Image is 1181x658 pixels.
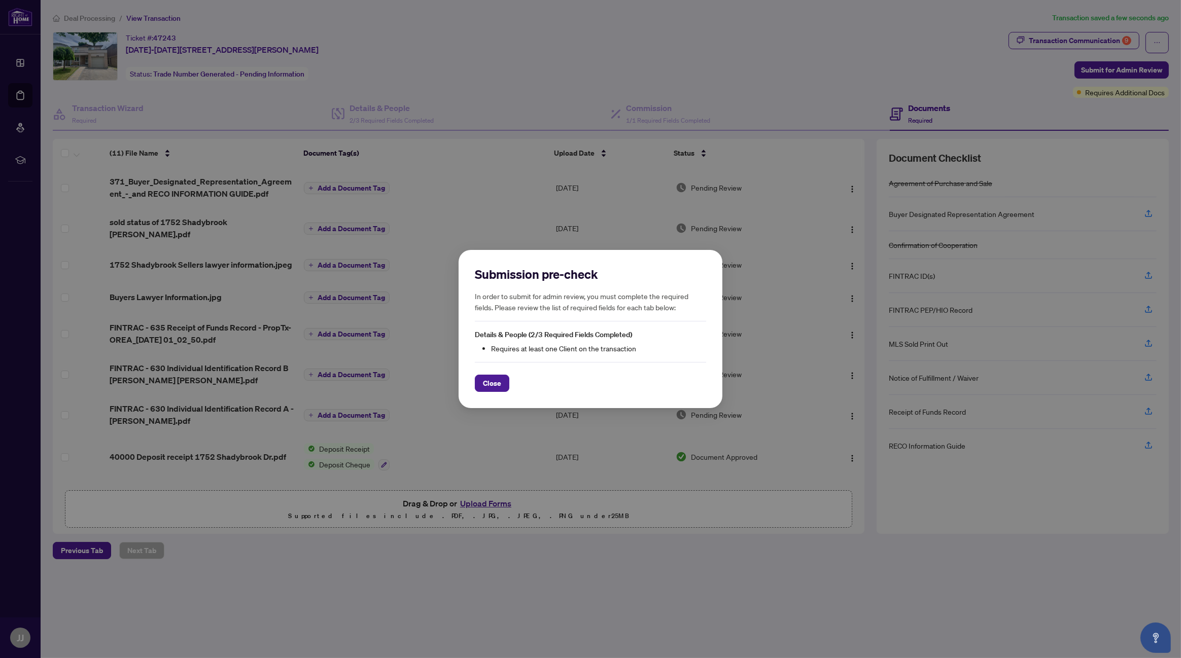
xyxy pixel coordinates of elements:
[1140,623,1171,653] button: Open asap
[475,330,632,339] span: Details & People (2/3 Required Fields Completed)
[475,290,706,313] h5: In order to submit for admin review, you must complete the required fields. Please review the lis...
[475,375,509,392] button: Close
[491,343,706,354] li: Requires at least one Client on the transaction
[475,266,706,282] h2: Submission pre-check
[483,375,501,391] span: Close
